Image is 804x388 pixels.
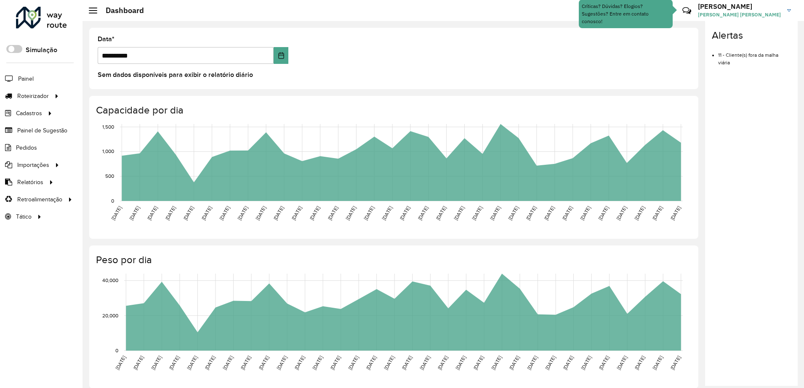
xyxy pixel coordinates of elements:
[401,354,413,370] text: [DATE]
[168,354,180,370] text: [DATE]
[525,205,537,221] text: [DATE]
[651,205,663,221] text: [DATE]
[17,178,43,187] span: Relatórios
[712,29,791,42] h4: Alertas
[274,47,288,64] button: Choose Date
[669,354,682,370] text: [DATE]
[419,354,431,370] text: [DATE]
[218,205,231,221] text: [DATE]
[399,205,411,221] text: [DATE]
[471,205,483,221] text: [DATE]
[678,2,696,20] a: Contato Rápido
[182,205,194,221] text: [DATE]
[16,143,37,152] span: Pedidos
[381,205,393,221] text: [DATE]
[561,205,573,221] text: [DATE]
[472,354,485,370] text: [DATE]
[110,205,122,221] text: [DATE]
[562,354,574,370] text: [DATE]
[16,109,42,118] span: Cadastros
[698,11,781,18] span: [PERSON_NAME] [PERSON_NAME]
[98,34,114,44] label: Data
[311,354,324,370] text: [DATE]
[669,205,682,221] text: [DATE]
[17,126,67,135] span: Painel de Sugestão
[128,205,141,221] text: [DATE]
[272,205,285,221] text: [DATE]
[490,354,503,370] text: [DATE]
[383,354,395,370] text: [DATE]
[16,212,32,221] span: Tático
[200,205,213,221] text: [DATE]
[204,354,216,370] text: [DATE]
[115,348,118,353] text: 0
[26,45,57,55] label: Simulação
[435,205,447,221] text: [DATE]
[718,45,791,66] li: 11 - Cliente(s) fora da malha viária
[363,205,375,221] text: [DATE]
[102,277,118,283] text: 40,000
[597,205,610,221] text: [DATE]
[652,354,664,370] text: [DATE]
[507,205,519,221] text: [DATE]
[347,354,359,370] text: [DATE]
[293,354,306,370] text: [DATE]
[634,354,646,370] text: [DATE]
[102,124,114,129] text: 1,500
[96,104,690,116] h4: Capacidade por dia
[150,354,162,370] text: [DATE]
[327,205,339,221] text: [DATE]
[17,195,62,204] span: Retroalimentação
[132,354,144,370] text: [DATE]
[17,161,49,169] span: Importações
[96,254,690,266] h4: Peso por dia
[146,205,158,221] text: [DATE]
[526,354,538,370] text: [DATE]
[164,205,176,221] text: [DATE]
[544,354,556,370] text: [DATE]
[276,354,288,370] text: [DATE]
[240,354,252,370] text: [DATE]
[615,205,628,221] text: [DATE]
[111,198,114,203] text: 0
[258,354,270,370] text: [DATE]
[97,6,144,15] h2: Dashboard
[102,148,114,154] text: 1,000
[290,205,303,221] text: [DATE]
[309,205,321,221] text: [DATE]
[237,205,249,221] text: [DATE]
[543,205,555,221] text: [DATE]
[616,354,628,370] text: [DATE]
[508,354,520,370] text: [DATE]
[105,173,114,179] text: 500
[633,205,645,221] text: [DATE]
[437,354,449,370] text: [DATE]
[102,312,118,318] text: 20,000
[365,354,377,370] text: [DATE]
[453,205,465,221] text: [DATE]
[98,70,253,80] label: Sem dados disponíveis para exibir o relatório diário
[579,205,591,221] text: [DATE]
[186,354,198,370] text: [DATE]
[329,354,341,370] text: [DATE]
[489,205,501,221] text: [DATE]
[598,354,610,370] text: [DATE]
[17,92,49,100] span: Roteirizador
[222,354,234,370] text: [DATE]
[580,354,592,370] text: [DATE]
[345,205,357,221] text: [DATE]
[417,205,429,221] text: [DATE]
[255,205,267,221] text: [DATE]
[455,354,467,370] text: [DATE]
[18,74,34,83] span: Painel
[698,3,781,11] h3: [PERSON_NAME]
[114,354,127,370] text: [DATE]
